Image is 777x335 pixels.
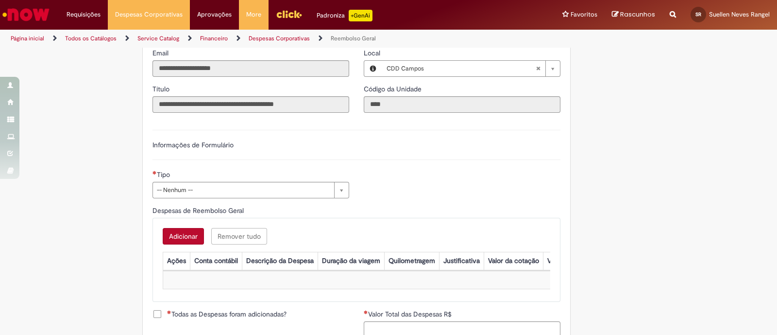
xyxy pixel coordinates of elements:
span: Favoritos [571,10,597,19]
span: Tipo [157,170,172,179]
span: Necessários [364,310,368,314]
span: SR [695,11,701,18]
a: Financeiro [200,35,228,42]
th: Valor por Litro [543,252,594,270]
span: CDD Campos [387,61,536,76]
span: More [246,10,261,19]
span: Aprovações [197,10,232,19]
a: Página inicial [11,35,44,42]
a: Reembolso Geral [331,35,376,42]
span: Requisições [67,10,101,19]
p: +GenAi [349,10,372,21]
a: CDD CamposLimpar campo Local [382,61,560,76]
a: Todos os Catálogos [65,35,117,42]
button: Local, Visualizar este registro CDD Campos [364,61,382,76]
img: click_logo_yellow_360x200.png [276,7,302,21]
th: Descrição da Despesa [242,252,318,270]
input: Título [152,96,349,113]
span: Rascunhos [620,10,655,19]
th: Duração da viagem [318,252,384,270]
span: Necessários [152,171,157,175]
th: Justificativa [439,252,484,270]
span: Todas as Despesas foram adicionadas? [167,309,287,319]
input: Código da Unidade [364,96,560,113]
button: Add a row for Despesas de Reembolso Geral [163,228,204,245]
label: Informações de Formulário [152,141,234,149]
ul: Trilhas de página [7,30,511,48]
th: Ações [163,252,190,270]
span: -- Nenhum -- [157,182,329,198]
th: Valor da cotação [484,252,543,270]
span: Despesas Corporativas [115,10,183,19]
span: Somente leitura - Título [152,85,171,93]
span: Valor Total das Despesas R$ [368,310,454,318]
a: Service Catalog [137,35,179,42]
span: Somente leitura - Código da Unidade [364,85,423,93]
div: Padroniza [317,10,372,21]
th: Conta contábil [190,252,242,270]
label: Somente leitura - Email [152,48,170,58]
abbr: Limpar campo Local [531,61,545,76]
img: ServiceNow [1,5,51,24]
span: Despesas de Reembolso Geral [152,206,246,215]
label: Somente leitura - Código da Unidade [364,84,423,94]
span: Somente leitura - Email [152,49,170,57]
span: Suellen Neves Rangel [709,10,770,18]
input: Email [152,60,349,77]
label: Somente leitura - Título [152,84,171,94]
th: Quilometragem [384,252,439,270]
span: Local [364,49,382,57]
a: Despesas Corporativas [249,35,310,42]
span: Necessários [167,310,171,314]
a: Rascunhos [612,10,655,19]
